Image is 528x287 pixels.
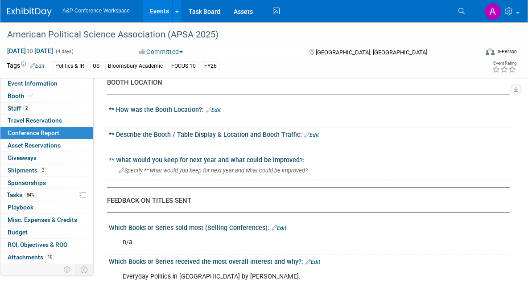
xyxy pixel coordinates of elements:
[0,139,93,152] a: Asset Reservations
[437,46,517,60] div: Event Format
[316,49,427,56] span: [GEOGRAPHIC_DATA], [GEOGRAPHIC_DATA]
[8,80,58,87] span: Event Information
[90,61,102,71] div: US
[0,127,93,139] a: Conference Report
[4,27,467,43] div: American Political Science Association (APSA 2025)
[8,204,33,211] span: Playbook
[169,61,198,71] div: FOCUS 10
[8,105,30,112] span: Staff
[40,167,46,173] span: 2
[8,229,28,236] span: Budget
[60,264,75,275] td: Personalize Event Tab Strip
[7,191,37,198] span: Tasks
[30,63,45,69] a: Edit
[0,115,93,127] a: Travel Reservations
[109,153,510,164] div: ** What would you keep for next year and what could be improved?:
[304,132,319,138] a: Edit
[0,102,93,115] a: Staff2
[8,254,54,261] span: Attachments
[8,92,35,99] span: Booth
[0,152,93,164] a: Giveaways
[105,61,165,71] div: Bloomsbury Academic
[107,78,503,87] div: BOOTH LOCATION
[23,105,30,111] span: 2
[136,47,186,56] button: Committed
[7,61,45,71] td: Tags
[0,90,93,102] a: Booth
[0,201,93,213] a: Playbook
[0,226,93,238] a: Budget
[0,239,93,251] a: ROI, Objectives & ROO
[45,254,54,260] span: 10
[109,255,510,266] div: Which Books or Series received the most overall interest and why?:
[109,103,510,115] div: ** How was the Booth Location?:
[206,107,221,113] a: Edit
[8,154,37,161] span: Giveaways
[272,225,286,231] a: Edit
[486,48,495,55] img: Format-Inperson.png
[0,164,93,176] a: Shipments2
[116,234,430,251] div: n/a
[8,241,67,248] span: ROI, Objectives & ROO
[107,196,503,205] div: FEEDBACK ON TITLES SENT
[26,47,34,54] span: to
[0,177,93,189] a: Sponsorships
[7,47,54,55] span: [DATE] [DATE]
[25,192,37,198] span: 84%
[109,221,510,233] div: Which Books or Series sold most (Selling Conferences):
[119,167,308,174] span: Specify ** what would you keep for next year and what could be improved?
[492,61,516,66] div: Event Rating
[0,189,93,201] a: Tasks84%
[62,8,130,14] span: A&P Conference Workspace
[202,61,219,71] div: FY26
[55,49,74,54] span: (4 days)
[53,61,87,71] div: Politics & IR
[305,259,320,265] a: Edit
[8,167,46,174] span: Shipments
[8,142,61,149] span: Asset Reservations
[7,8,52,16] img: ExhibitDay
[29,93,33,98] i: Booth reservation complete
[0,78,93,90] a: Event Information
[0,251,93,263] a: Attachments10
[484,3,501,20] img: Atifa Jiwa
[496,48,517,55] div: In-Person
[109,128,510,139] div: ** Describe the Booth / Table Display & Location and Booth Traffic:
[8,179,46,186] span: Sponsorships
[8,129,59,136] span: Conference Report
[0,214,93,226] a: Misc. Expenses & Credits
[75,264,94,275] td: Toggle Event Tabs
[8,216,77,223] span: Misc. Expenses & Credits
[8,117,62,124] span: Travel Reservations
